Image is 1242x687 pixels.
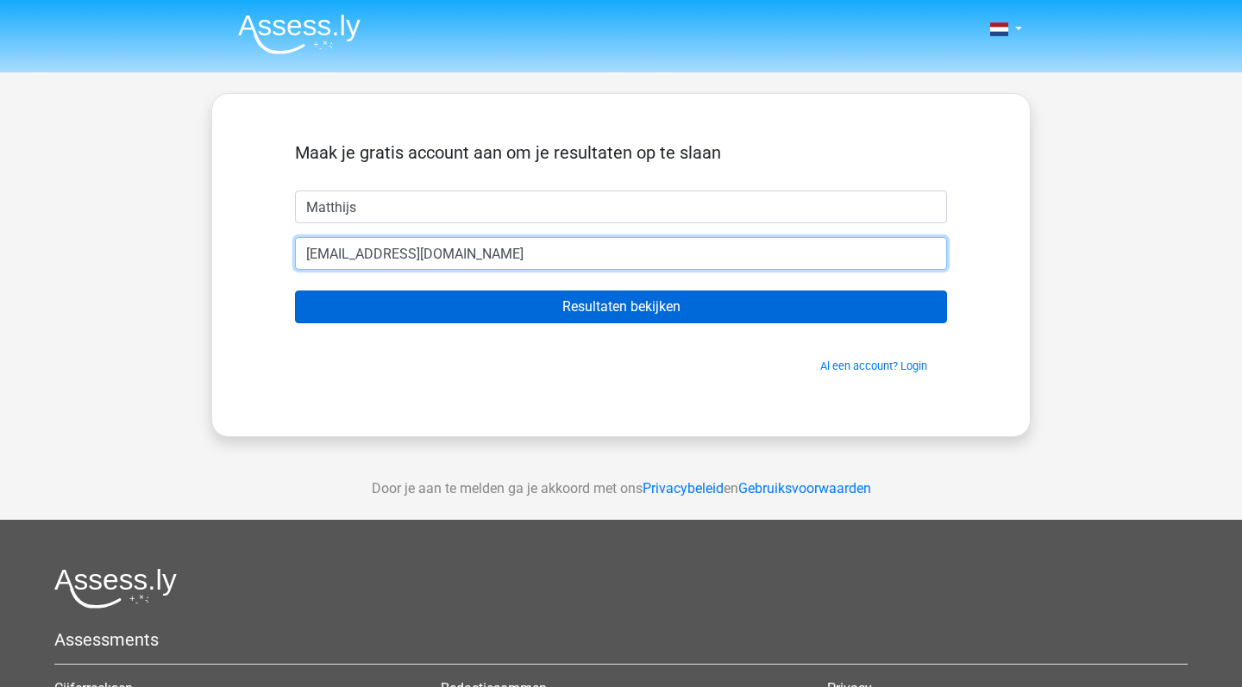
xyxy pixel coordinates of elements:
[738,480,871,497] a: Gebruiksvoorwaarden
[295,142,947,163] h5: Maak je gratis account aan om je resultaten op te slaan
[643,480,724,497] a: Privacybeleid
[238,14,361,54] img: Assessly
[295,190,947,223] input: Voornaam
[820,359,927,372] a: Al een account? Login
[54,629,1188,650] h5: Assessments
[54,568,177,609] img: Assessly logo
[295,290,947,323] input: Resultaten bekijken
[295,237,947,270] input: Email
